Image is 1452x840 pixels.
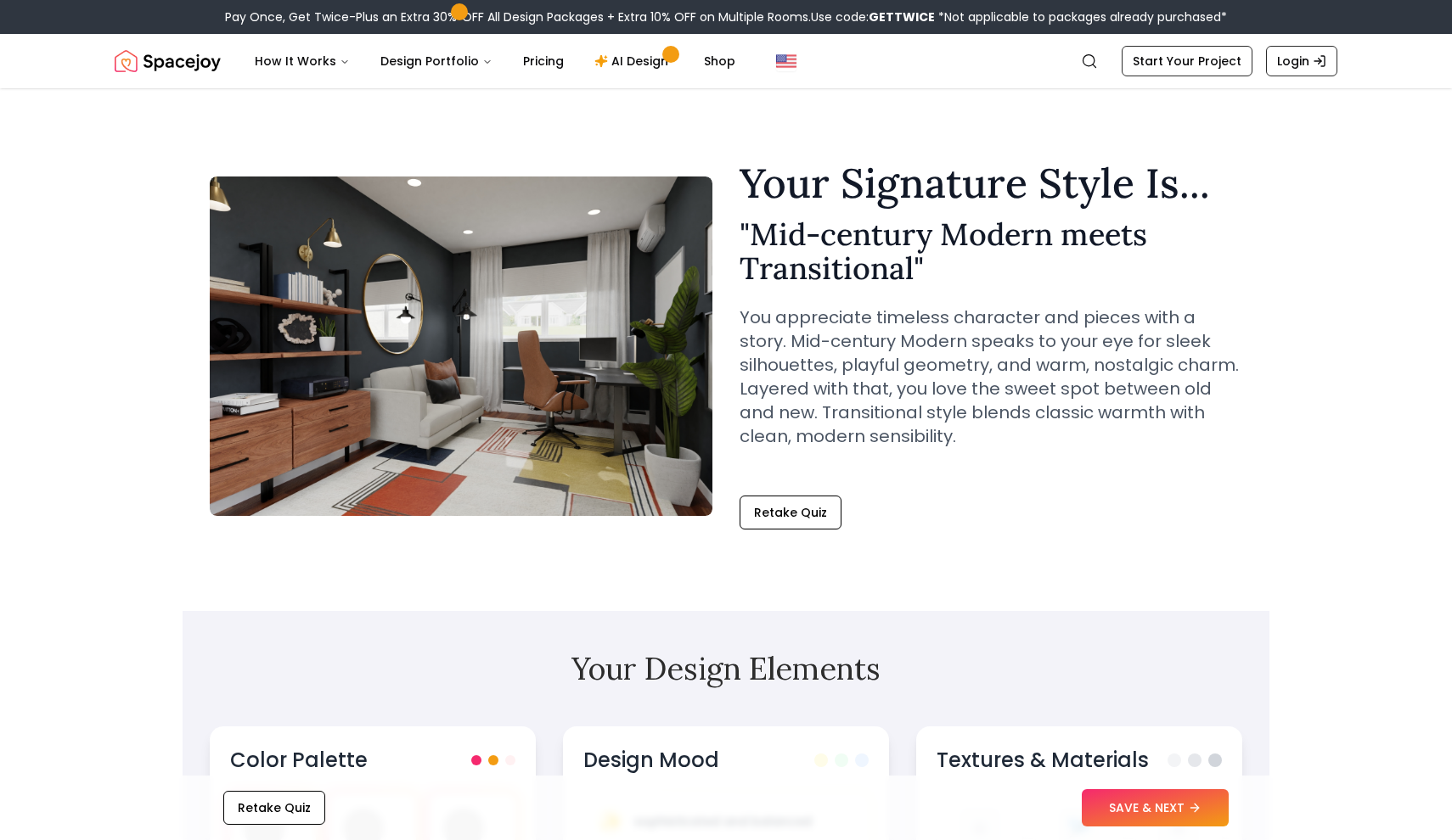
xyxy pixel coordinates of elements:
div: Pay Once, Get Twice-Plus an Extra 30% OFF All Design Packages + Extra 10% OFF on Multiple Rooms. [225,8,1227,25]
img: United States [776,51,796,71]
button: Retake Quiz [223,791,325,825]
button: How It Works [241,44,363,78]
img: Mid-century Modern meets Transitional Style Example [210,176,712,516]
p: You appreciate timeless character and pieces with a story. Mid-century Modern speaks to your eye ... [740,305,1242,448]
h3: Color Palette [230,747,368,774]
h1: Your Signature Style Is... [740,163,1242,204]
span: Use code: [811,8,935,25]
h3: Design Mood [583,747,719,774]
b: GETTWICE [869,8,935,25]
button: Design Portfolio [367,44,506,78]
a: AI Design [581,44,687,78]
button: SAVE & NEXT [1082,789,1229,826]
nav: Main [241,44,749,78]
a: Shop [690,44,749,78]
a: Pricing [509,44,577,78]
a: Start Your Project [1122,46,1252,76]
a: Spacejoy [115,44,221,78]
h2: Your Design Elements [210,652,1242,686]
span: *Not applicable to packages already purchased* [935,8,1227,25]
h3: Textures & Materials [937,747,1149,774]
h2: " Mid-century Modern meets Transitional " [740,217,1242,285]
button: Retake Quiz [740,496,841,529]
nav: Global [115,34,1337,88]
img: Spacejoy Logo [115,44,221,78]
a: Login [1266,46,1337,76]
